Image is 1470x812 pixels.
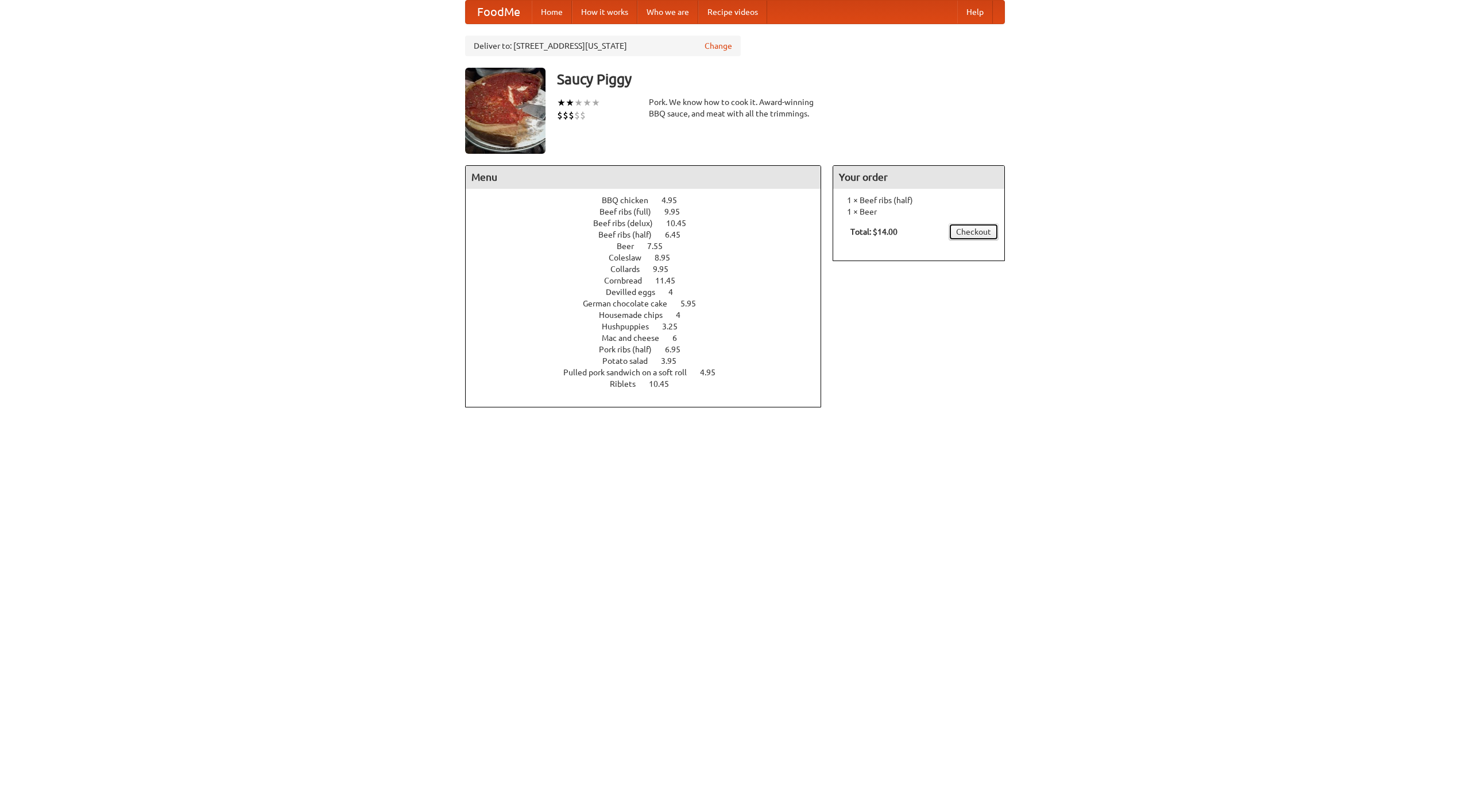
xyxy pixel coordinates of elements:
li: $ [574,109,580,122]
h4: Your order [833,166,1004,189]
a: Potato salad 3.95 [602,356,698,366]
a: German chocolate cake 5.95 [583,299,717,308]
a: BBQ chicken 4.95 [602,196,698,205]
span: Collards [610,265,651,274]
li: $ [557,109,563,122]
span: 4.95 [700,368,727,377]
span: German chocolate cake [583,299,679,308]
span: Housemade chips [599,310,674,320]
a: Pulled pork sandwich on a soft roll 4.95 [563,368,737,377]
h4: Menu [466,166,821,189]
li: $ [568,109,574,122]
span: 6 [672,333,688,343]
span: 7.55 [647,242,674,251]
img: angular.jpg [465,68,546,154]
a: Riblets 10.45 [610,379,690,388]
span: 6.45 [665,230,692,239]
a: Home [532,1,572,24]
a: Beef ribs (half) 6.45 [598,230,702,239]
li: ★ [591,96,600,109]
a: Housemade chips 4 [599,310,702,320]
span: 9.95 [664,207,691,216]
a: Recipe videos [698,1,767,24]
a: Mac and cheese 6 [602,333,698,343]
span: 3.95 [661,356,688,366]
div: Deliver to: [STREET_ADDRESS][US_STATE] [465,36,741,56]
a: Collards 9.95 [610,265,690,274]
span: Pulled pork sandwich on a soft roll [563,368,698,377]
li: ★ [574,96,583,109]
span: 4 [668,287,684,297]
a: Coleslaw 8.95 [609,253,691,262]
a: Checkout [949,223,999,240]
span: BBQ chicken [602,196,660,205]
span: Beef ribs (delux) [593,219,664,228]
span: Coleslaw [609,253,653,262]
span: Potato salad [602,356,659,366]
span: 5.95 [680,299,707,308]
span: 11.45 [655,276,687,285]
a: Devilled eggs 4 [606,287,694,297]
a: Beer 7.55 [617,242,684,251]
span: Cornbread [604,276,653,285]
li: ★ [583,96,591,109]
a: FoodMe [466,1,532,24]
a: Who we are [637,1,698,24]
a: Beef ribs (delux) 10.45 [593,219,707,228]
span: 10.45 [649,379,680,388]
span: 4 [676,310,692,320]
span: Beer [617,242,645,251]
span: Hushpuppies [602,322,660,331]
li: 1 × Beef ribs (half) [839,195,999,206]
a: Pork ribs (half) 6.95 [599,345,702,354]
a: Change [705,40,732,52]
b: Total: $14.00 [850,227,898,236]
a: Cornbread 11.45 [604,276,697,285]
li: ★ [557,96,566,109]
span: Beef ribs (full) [599,207,663,216]
span: 10.45 [666,219,698,228]
li: $ [580,109,586,122]
span: 3.25 [662,322,689,331]
a: Help [957,1,993,24]
span: Riblets [610,379,647,388]
a: Hushpuppies 3.25 [602,322,699,331]
span: Devilled eggs [606,287,667,297]
li: 1 × Beer [839,206,999,217]
span: Pork ribs (half) [599,345,663,354]
span: 6.95 [665,345,692,354]
h3: Saucy Piggy [557,68,1005,91]
span: 4.95 [661,196,688,205]
span: 9.95 [653,265,680,274]
div: Pork. We know how to cook it. Award-winning BBQ sauce, and meat with all the trimmings. [649,96,821,119]
li: ★ [566,96,574,109]
a: How it works [572,1,637,24]
span: 8.95 [655,253,682,262]
span: Mac and cheese [602,333,671,343]
li: $ [563,109,568,122]
span: Beef ribs (half) [598,230,663,239]
a: Beef ribs (full) 9.95 [599,207,701,216]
